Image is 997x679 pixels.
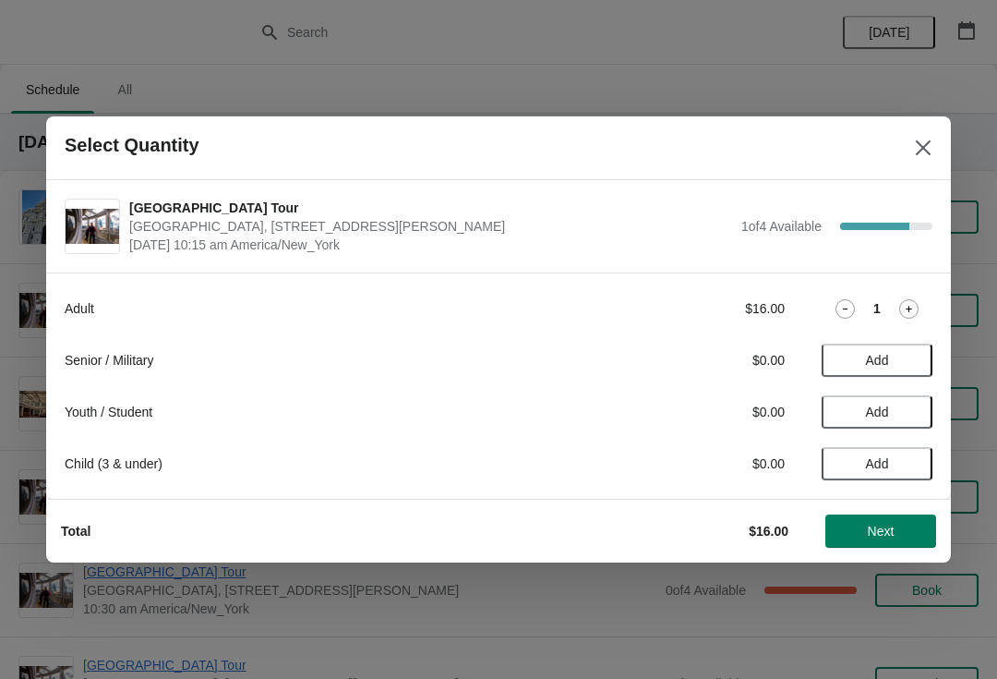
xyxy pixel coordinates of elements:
[873,299,881,318] strong: 1
[65,455,577,473] div: Child (3 & under)
[129,236,732,254] span: [DATE] 10:15 am America/New_York
[61,524,90,539] strong: Total
[749,524,788,539] strong: $16.00
[822,344,932,377] button: Add
[65,351,577,370] div: Senior / Military
[614,403,785,421] div: $0.00
[65,135,199,156] h2: Select Quantity
[129,199,732,217] span: [GEOGRAPHIC_DATA] Tour
[866,405,889,419] span: Add
[825,515,936,548] button: Next
[129,217,732,236] span: [GEOGRAPHIC_DATA], [STREET_ADDRESS][PERSON_NAME]
[868,524,895,539] span: Next
[822,447,932,480] button: Add
[614,299,785,318] div: $16.00
[866,353,889,368] span: Add
[822,395,932,429] button: Add
[614,455,785,473] div: $0.00
[741,219,822,234] span: 1 of 4 Available
[65,403,577,421] div: Youth / Student
[907,131,940,164] button: Close
[614,351,785,370] div: $0.00
[866,456,889,471] span: Add
[65,299,577,318] div: Adult
[66,209,119,245] img: City Hall Tower Tour | City Hall Visitor Center, 1400 John F Kennedy Boulevard Suite 121, Philade...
